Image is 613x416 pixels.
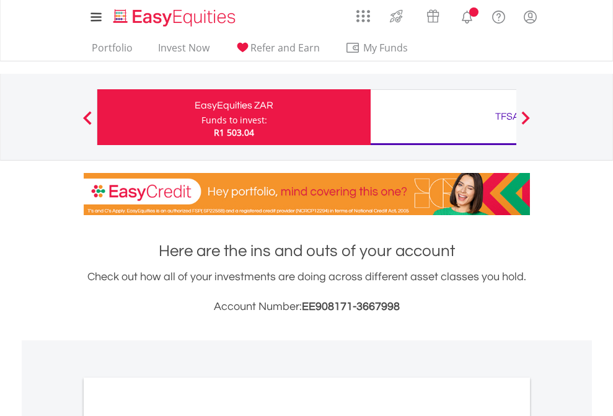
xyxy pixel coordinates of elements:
span: My Funds [345,40,426,56]
a: FAQ's and Support [483,3,514,28]
div: Check out how all of your investments are doing across different asset classes you hold. [84,268,530,316]
div: Funds to invest: [201,114,267,126]
a: Vouchers [415,3,451,26]
img: vouchers-v2.svg [423,6,443,26]
a: Notifications [451,3,483,28]
img: EasyCredit Promotion Banner [84,173,530,215]
a: My Profile [514,3,546,30]
span: EE908171-3667998 [302,301,400,312]
img: grid-menu-icon.svg [356,9,370,23]
span: R1 503.04 [214,126,254,138]
a: AppsGrid [348,3,378,23]
a: Refer and Earn [230,42,325,61]
button: Previous [75,117,100,130]
div: EasyEquities ZAR [105,97,363,114]
span: Refer and Earn [250,41,320,55]
img: EasyEquities_Logo.png [111,7,240,28]
img: thrive-v2.svg [386,6,407,26]
h1: Here are the ins and outs of your account [84,240,530,262]
a: Invest Now [153,42,214,61]
a: Portfolio [87,42,138,61]
button: Next [513,117,538,130]
h3: Account Number: [84,298,530,316]
a: Home page [108,3,240,28]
